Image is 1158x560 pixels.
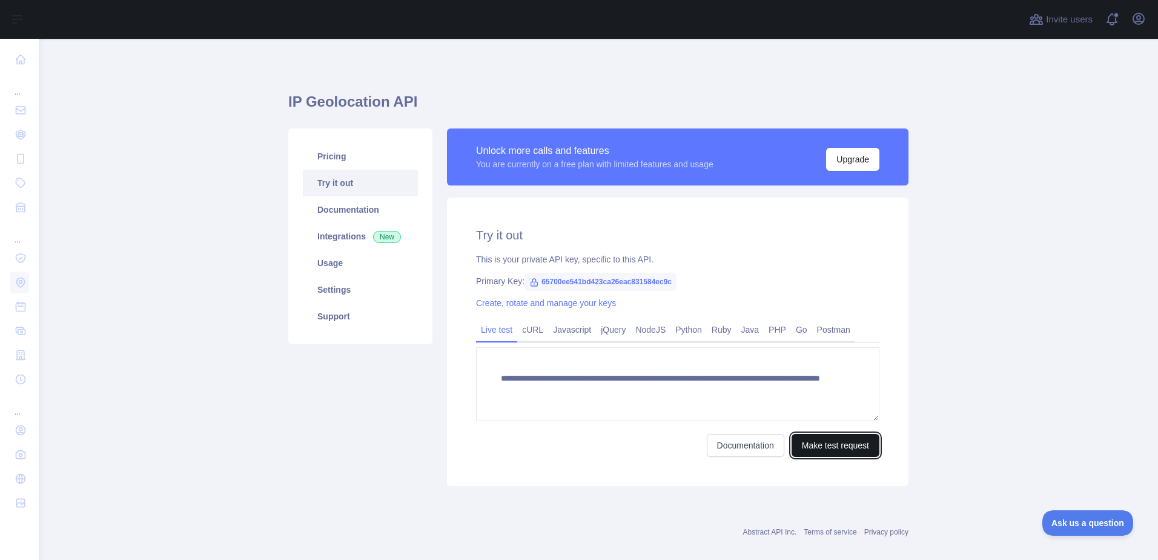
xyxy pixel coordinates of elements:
[303,196,418,223] a: Documentation
[1042,510,1134,536] iframe: Toggle Customer Support
[596,320,630,339] a: jQuery
[476,158,713,170] div: You are currently on a free plan with limited features and usage
[764,320,791,339] a: PHP
[630,320,670,339] a: NodeJS
[288,92,908,121] h1: IP Geolocation API
[10,73,29,97] div: ...
[1027,10,1095,29] button: Invite users
[476,144,713,158] div: Unlock more calls and features
[743,528,797,536] a: Abstract API Inc.
[524,273,677,291] span: 65700ee541bd423ca26eac831584ec9c
[791,320,812,339] a: Go
[548,320,596,339] a: Javascript
[707,320,736,339] a: Ruby
[1046,13,1093,27] span: Invite users
[303,170,418,196] a: Try it out
[10,393,29,417] div: ...
[476,298,616,308] a: Create, rotate and manage your keys
[804,528,856,536] a: Terms of service
[864,528,908,536] a: Privacy policy
[303,223,418,250] a: Integrations New
[517,320,548,339] a: cURL
[303,250,418,276] a: Usage
[476,320,517,339] a: Live test
[303,143,418,170] a: Pricing
[303,303,418,330] a: Support
[670,320,707,339] a: Python
[476,275,879,287] div: Primary Key:
[736,320,764,339] a: Java
[373,231,401,243] span: New
[476,227,879,244] h2: Try it out
[303,276,418,303] a: Settings
[10,221,29,245] div: ...
[812,320,855,339] a: Postman
[476,253,879,265] div: This is your private API key, specific to this API.
[707,434,784,457] a: Documentation
[792,434,879,457] button: Make test request
[826,148,879,171] button: Upgrade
